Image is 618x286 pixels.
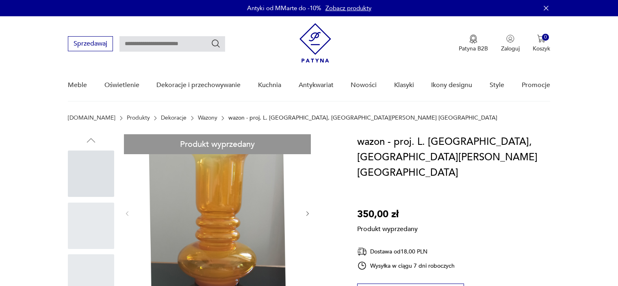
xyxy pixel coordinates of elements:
a: Produkty [127,115,150,121]
p: wazon - proj. L. [GEOGRAPHIC_DATA], [GEOGRAPHIC_DATA][PERSON_NAME] [GEOGRAPHIC_DATA] [228,115,497,121]
h1: wazon - proj. L. [GEOGRAPHIC_DATA], [GEOGRAPHIC_DATA][PERSON_NAME] [GEOGRAPHIC_DATA] [357,134,550,181]
div: Dostawa od 18,00 PLN [357,247,455,257]
img: Ikona dostawy [357,247,367,257]
p: 350,00 zł [357,207,418,222]
button: Zaloguj [501,35,520,52]
a: Ikony designu [431,70,472,101]
a: Dekoracje i przechowywanie [156,70,241,101]
a: Antykwariat [299,70,334,101]
a: Klasyki [394,70,414,101]
img: Patyna - sklep z meblami i dekoracjami vintage [299,23,331,63]
a: Meble [68,70,87,101]
button: 0Koszyk [533,35,550,52]
button: Patyna B2B [459,35,488,52]
a: Wazony [198,115,217,121]
img: Ikonka użytkownika [506,35,514,43]
a: Sprzedawaj [68,41,113,47]
a: Dekoracje [161,115,186,121]
a: Style [490,70,504,101]
p: Koszyk [533,45,550,52]
p: Antyki od MMarte do -10% [247,4,321,12]
p: Zaloguj [501,45,520,52]
button: Sprzedawaj [68,36,113,51]
a: Oświetlenie [104,70,139,101]
a: Zobacz produkty [325,4,371,12]
button: Szukaj [211,39,221,48]
p: Produkt wyprzedany [357,222,418,234]
a: Promocje [522,70,550,101]
a: Kuchnia [258,70,281,101]
img: Ikona koszyka [537,35,545,43]
div: 0 [542,34,549,41]
a: Nowości [351,70,377,101]
p: Patyna B2B [459,45,488,52]
a: [DOMAIN_NAME] [68,115,115,121]
img: Ikona medalu [469,35,477,44]
a: Ikona medaluPatyna B2B [459,35,488,52]
div: Wysyłka w ciągu 7 dni roboczych [357,261,455,271]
